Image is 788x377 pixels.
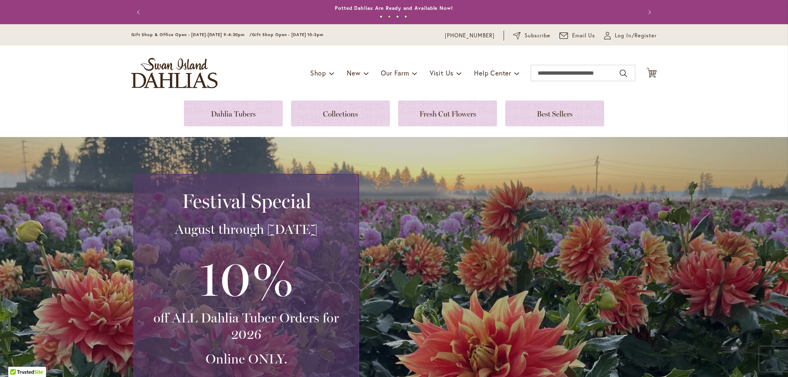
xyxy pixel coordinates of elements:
[572,32,596,40] span: Email Us
[445,32,495,40] a: [PHONE_NUMBER]
[615,32,657,40] span: Log In/Register
[388,15,391,18] button: 2 of 4
[131,32,252,37] span: Gift Shop & Office Open - [DATE]-[DATE] 9-4:30pm /
[380,15,383,18] button: 1 of 4
[144,310,348,343] h3: off ALL Dahlia Tuber Orders for 2026
[252,32,323,37] span: Gift Shop Open - [DATE] 10-3pm
[559,32,596,40] a: Email Us
[310,69,326,77] span: Shop
[396,15,399,18] button: 3 of 4
[640,4,657,21] button: Next
[430,69,454,77] span: Visit Us
[525,32,550,40] span: Subscribe
[404,15,407,18] button: 4 of 4
[144,221,348,238] h3: August through [DATE]
[347,69,360,77] span: New
[335,5,453,11] a: Potted Dahlias Are Ready and Available Now!
[131,58,218,88] a: store logo
[381,69,409,77] span: Our Farm
[144,246,348,310] h3: 10%
[144,190,348,212] h2: Festival Special
[604,32,657,40] a: Log In/Register
[131,4,148,21] button: Previous
[513,32,550,40] a: Subscribe
[474,69,511,77] span: Help Center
